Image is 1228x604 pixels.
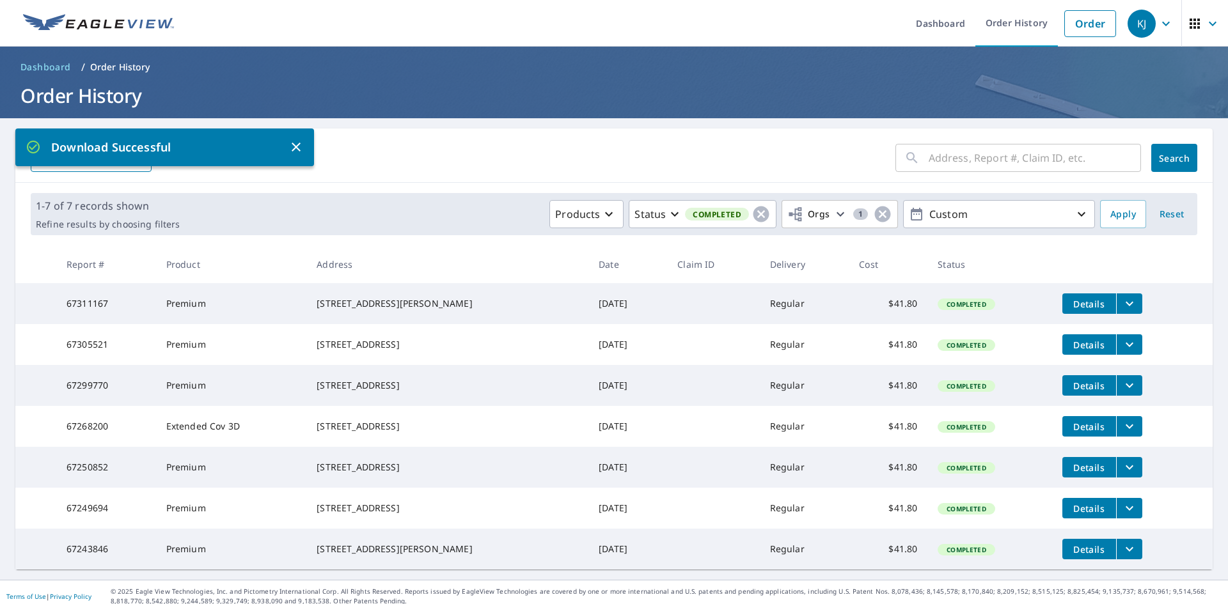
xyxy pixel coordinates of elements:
[156,365,307,406] td: Premium
[588,245,667,283] th: Date
[927,245,1051,283] th: Status
[156,529,307,569] td: Premium
[555,206,600,222] p: Products
[849,447,927,488] td: $41.80
[629,200,776,228] button: StatusCompleted
[760,488,849,529] td: Regular
[588,406,667,447] td: [DATE]
[1161,152,1187,164] span: Search
[760,283,849,324] td: Regular
[1116,334,1142,355] button: filesDropdownBtn-67305521
[1116,375,1142,396] button: filesDropdownBtn-67299770
[853,210,868,219] span: 1
[549,200,624,228] button: Products
[1116,416,1142,437] button: filesDropdownBtn-67268200
[929,140,1141,176] input: Address, Report #, Claim ID, etc.
[849,365,927,406] td: $41.80
[1062,539,1116,559] button: detailsBtn-67243846
[1070,298,1108,310] span: Details
[939,545,993,554] span: Completed
[760,529,849,569] td: Regular
[56,283,156,324] td: 67311167
[56,529,156,569] td: 67243846
[1070,502,1108,515] span: Details
[667,245,759,283] th: Claim ID
[50,592,91,601] a: Privacy Policy
[1070,339,1108,351] span: Details
[782,200,898,228] button: Orgs1
[36,219,180,230] p: Refine results by choosing filters
[849,245,927,283] th: Cost
[6,592,46,601] a: Terms of Use
[939,341,993,350] span: Completed
[1070,421,1108,433] span: Details
[1070,380,1108,392] span: Details
[1116,293,1142,314] button: filesDropdownBtn-67311167
[1128,10,1156,38] div: KJ
[1110,206,1136,222] span: Apply
[1100,200,1146,228] button: Apply
[156,447,307,488] td: Premium
[317,379,578,392] div: [STREET_ADDRESS]
[588,447,667,488] td: [DATE]
[588,365,667,406] td: [DATE]
[156,324,307,365] td: Premium
[1062,375,1116,396] button: detailsBtn-67299770
[1151,200,1192,228] button: Reset
[1116,457,1142,477] button: filesDropdownBtn-67250852
[15,57,1213,77] nav: breadcrumb
[26,139,288,156] p: Download Successful
[760,406,849,447] td: Regular
[903,200,1095,228] button: Custom
[56,245,156,283] th: Report #
[787,206,830,222] span: Orgs
[1070,461,1108,474] span: Details
[760,245,849,283] th: Delivery
[849,529,927,569] td: $41.80
[1064,10,1116,37] a: Order
[685,208,749,221] span: Completed
[849,283,927,324] td: $41.80
[156,488,307,529] td: Premium
[849,488,927,529] td: $41.80
[20,61,71,74] span: Dashboard
[849,406,927,447] td: $41.80
[156,245,307,283] th: Product
[317,502,578,515] div: [STREET_ADDRESS]
[1151,144,1197,172] button: Search
[1070,543,1108,555] span: Details
[634,206,666,222] p: Status
[56,365,156,406] td: 67299770
[588,488,667,529] td: [DATE]
[1062,334,1116,355] button: detailsBtn-67305521
[56,447,156,488] td: 67250852
[6,592,91,600] p: |
[1116,539,1142,559] button: filesDropdownBtn-67243846
[156,283,307,324] td: Premium
[23,14,174,33] img: EV Logo
[1062,293,1116,314] button: detailsBtn-67311167
[1156,206,1187,222] span: Reset
[588,324,667,365] td: [DATE]
[317,543,578,555] div: [STREET_ADDRESS][PERSON_NAME]
[306,245,588,283] th: Address
[760,324,849,365] td: Regular
[939,463,993,472] span: Completed
[317,461,578,474] div: [STREET_ADDRESS]
[156,406,307,447] td: Extended Cov 3D
[588,283,667,324] td: [DATE]
[317,338,578,351] div: [STREET_ADDRESS]
[1062,416,1116,437] button: detailsBtn-67268200
[588,529,667,569] td: [DATE]
[317,297,578,310] div: [STREET_ADDRESS][PERSON_NAME]
[760,365,849,406] td: Regular
[56,406,156,447] td: 67268200
[15,82,1213,109] h1: Order History
[56,324,156,365] td: 67305521
[939,504,993,513] span: Completed
[36,198,180,213] p: 1-7 of 7 records shown
[939,300,993,309] span: Completed
[15,57,76,77] a: Dashboard
[760,447,849,488] td: Regular
[56,488,156,529] td: 67249694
